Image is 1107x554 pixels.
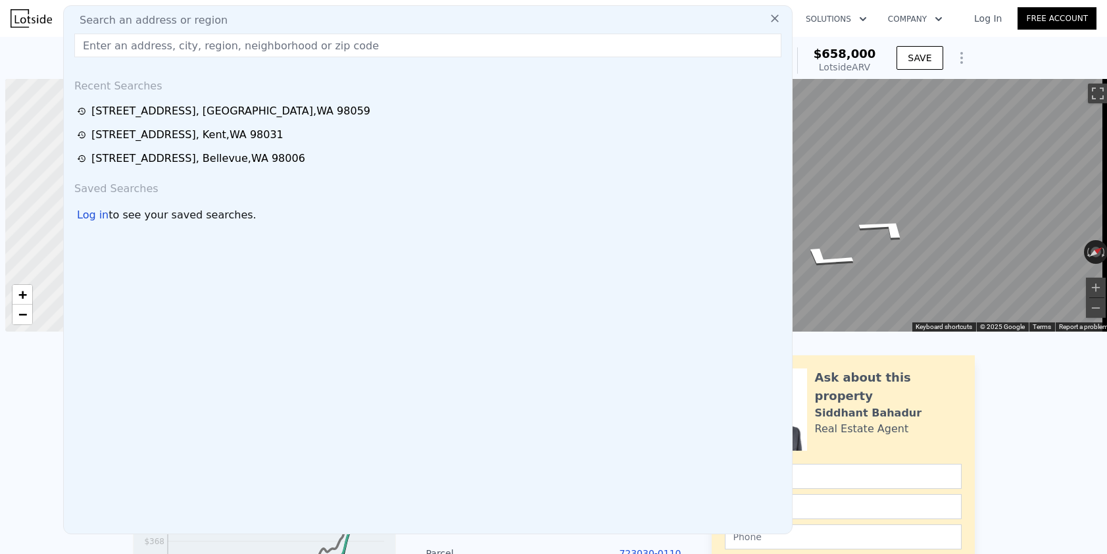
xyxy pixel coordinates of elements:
div: Ask about this property [815,368,962,405]
button: Company [877,7,953,31]
input: Phone [725,524,962,549]
button: Rotate counterclockwise [1084,240,1091,264]
div: Lotside ARV [814,61,876,74]
div: Log in [77,207,109,223]
div: Recent Searches [69,68,787,99]
span: Search an address or region [69,13,228,28]
span: + [18,286,27,303]
input: Name [725,464,962,489]
button: Zoom in [1086,278,1106,297]
a: [STREET_ADDRESS], Bellevue,WA 98006 [77,151,783,166]
a: Zoom in [12,285,32,305]
a: [STREET_ADDRESS], [GEOGRAPHIC_DATA],WA 98059 [77,103,783,119]
button: Show Options [948,45,975,71]
a: Zoom out [12,305,32,324]
a: Log In [958,12,1018,25]
button: SAVE [897,46,943,70]
div: Saved Searches [69,170,787,202]
a: [STREET_ADDRESS], Kent,WA 98031 [77,127,783,143]
input: Enter an address, city, region, neighborhood or zip code [74,34,781,57]
div: [STREET_ADDRESS] , [GEOGRAPHIC_DATA] , WA 98059 [91,103,370,119]
span: $658,000 [814,47,876,61]
span: © 2025 Google [980,323,1025,330]
span: − [18,306,27,322]
button: Solutions [795,7,877,31]
span: to see your saved searches. [109,207,256,223]
path: Go South, SE 149th St [777,240,875,276]
div: Real Estate Agent [815,421,909,437]
a: Terms (opens in new tab) [1033,323,1051,330]
input: Email [725,494,962,519]
tspan: $368 [144,537,164,546]
a: Free Account [1018,7,1096,30]
button: Zoom out [1086,298,1106,318]
div: Siddhant Bahadur [815,405,922,421]
img: Lotside [11,9,52,28]
path: Go North, SE 149th St [837,210,935,246]
div: [STREET_ADDRESS] , Bellevue , WA 98006 [91,151,305,166]
button: Keyboard shortcuts [916,322,972,332]
div: [STREET_ADDRESS] , Kent , WA 98031 [91,127,283,143]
